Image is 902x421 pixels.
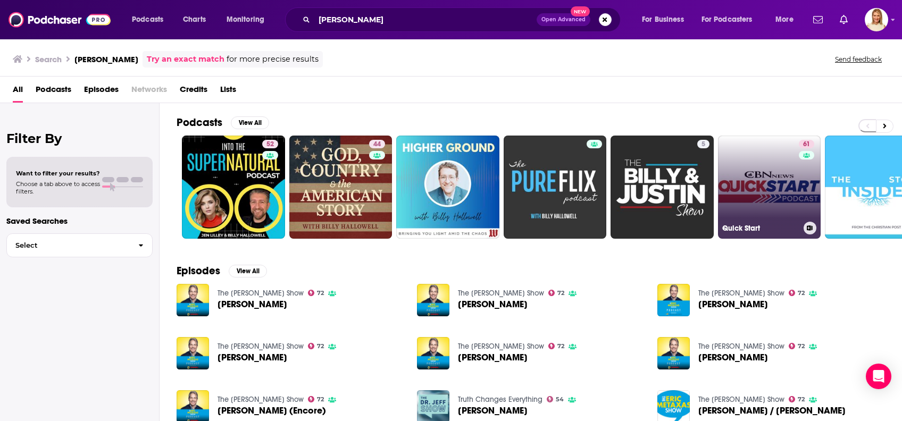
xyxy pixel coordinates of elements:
[642,12,684,27] span: For Business
[718,136,821,239] a: 61Quick Start
[132,12,163,27] span: Podcasts
[13,81,23,103] a: All
[695,11,768,28] button: open menu
[295,7,631,32] div: Search podcasts, credits, & more...
[218,342,304,351] a: The Eric Metaxas Show
[229,265,267,277] button: View All
[698,395,784,404] a: The Eric Metaxas Show
[458,342,544,351] a: The Eric Metaxas Show
[698,342,784,351] a: The Eric Metaxas Show
[218,406,326,415] span: [PERSON_NAME] (Encore)
[84,81,119,103] a: Episodes
[7,242,130,249] span: Select
[547,396,564,402] a: 54
[789,396,805,402] a: 72
[865,8,888,31] img: User Profile
[809,11,827,29] a: Show notifications dropdown
[775,12,794,27] span: More
[698,353,768,362] a: Billy Hallowell
[373,139,381,150] span: 44
[180,81,207,103] a: Credits
[308,396,324,402] a: 72
[6,216,153,226] p: Saved Searches
[701,139,705,150] span: 5
[789,290,805,296] a: 72
[458,353,528,362] span: [PERSON_NAME]
[289,136,392,239] a: 44
[722,224,799,233] h3: Quick Start
[798,291,805,296] span: 72
[548,290,565,296] a: 72
[308,343,324,349] a: 72
[537,13,590,26] button: Open AdvancedNew
[803,139,810,150] span: 61
[458,300,528,309] span: [PERSON_NAME]
[541,17,586,22] span: Open Advanced
[131,81,167,103] span: Networks
[266,139,274,150] span: 52
[557,291,564,296] span: 72
[218,406,326,415] a: Billy Hallowell (Encore)
[697,140,709,148] a: 5
[218,300,287,309] a: Billy Hallowell
[866,364,891,389] div: Open Intercom Messenger
[36,81,71,103] a: Podcasts
[218,289,304,298] a: The Eric Metaxas Show
[317,397,324,402] span: 72
[698,300,768,309] span: [PERSON_NAME]
[218,395,304,404] a: The Eric Metaxas Show
[177,116,269,129] a: PodcastsView All
[369,140,385,148] a: 44
[458,395,542,404] a: Truth Changes Everything
[701,12,753,27] span: For Podcasters
[865,8,888,31] span: Logged in as leannebush
[634,11,697,28] button: open menu
[74,54,138,64] h3: [PERSON_NAME]
[147,53,224,65] a: Try an exact match
[308,290,324,296] a: 72
[698,300,768,309] a: Billy Hallowell
[6,131,153,146] h2: Filter By
[9,10,111,30] img: Podchaser - Follow, Share and Rate Podcasts
[657,284,690,316] img: Billy Hallowell
[227,53,319,65] span: for more precise results
[556,397,564,402] span: 54
[571,6,590,16] span: New
[417,284,449,316] img: Billy Hallowell
[611,136,714,239] a: 5
[832,55,885,64] button: Send feedback
[227,12,264,27] span: Monitoring
[177,337,209,369] img: Billy Hallowell
[182,136,285,239] a: 52
[557,344,564,349] span: 72
[548,343,565,349] a: 72
[6,233,153,257] button: Select
[220,81,236,103] span: Lists
[314,11,537,28] input: Search podcasts, credits, & more...
[218,300,287,309] span: [PERSON_NAME]
[35,54,62,64] h3: Search
[417,337,449,369] img: Billy Hallowell
[458,406,528,415] a: Billy Hallowell
[698,406,846,415] a: Billy Hallowell / Star Parker
[836,11,852,29] a: Show notifications dropdown
[799,140,814,148] a: 61
[317,344,324,349] span: 72
[218,353,287,362] span: [PERSON_NAME]
[317,291,324,296] span: 72
[657,337,690,369] img: Billy Hallowell
[768,11,807,28] button: open menu
[789,343,805,349] a: 72
[458,353,528,362] a: Billy Hallowell
[698,353,768,362] span: [PERSON_NAME]
[177,284,209,316] img: Billy Hallowell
